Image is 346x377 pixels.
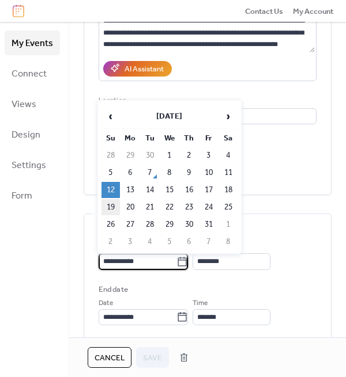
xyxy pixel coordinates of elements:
[160,234,179,250] td: 5
[101,182,120,198] td: 12
[101,199,120,215] td: 19
[12,96,36,113] span: Views
[141,216,159,233] td: 28
[121,216,140,233] td: 27
[160,130,179,146] th: We
[12,157,46,174] span: Settings
[200,234,218,250] td: 7
[160,199,179,215] td: 22
[160,182,179,198] td: 15
[160,147,179,163] td: 1
[245,5,283,17] a: Contact Us
[125,63,164,75] div: AI Assistant
[200,199,218,215] td: 24
[102,105,119,128] span: ‹
[219,182,238,198] td: 18
[99,95,314,106] div: Location
[121,182,140,198] td: 13
[5,153,60,177] a: Settings
[160,165,179,181] td: 8
[180,182,198,198] td: 16
[200,147,218,163] td: 3
[101,165,120,181] td: 5
[219,147,238,163] td: 4
[160,216,179,233] td: 29
[101,147,120,163] td: 28
[200,165,218,181] td: 10
[121,147,140,163] td: 29
[200,130,218,146] th: Fr
[12,187,32,205] span: Form
[141,234,159,250] td: 4
[101,216,120,233] td: 26
[200,216,218,233] td: 31
[12,35,53,52] span: My Events
[121,130,140,146] th: Mo
[180,234,198,250] td: 6
[180,216,198,233] td: 30
[141,147,159,163] td: 30
[219,130,238,146] th: Sa
[193,298,208,309] span: Time
[220,105,237,128] span: ›
[121,199,140,215] td: 20
[180,199,198,215] td: 23
[12,65,47,83] span: Connect
[121,165,140,181] td: 6
[180,147,198,163] td: 2
[88,347,131,368] button: Cancel
[141,165,159,181] td: 7
[99,284,128,295] div: End date
[101,234,120,250] td: 2
[200,182,218,198] td: 17
[12,126,40,144] span: Design
[121,104,218,129] th: [DATE]
[180,130,198,146] th: Th
[180,165,198,181] td: 9
[141,130,159,146] th: Tu
[101,130,120,146] th: Su
[245,6,283,17] span: Contact Us
[99,298,113,309] span: Date
[219,165,238,181] td: 11
[219,199,238,215] td: 25
[141,199,159,215] td: 21
[95,352,125,364] span: Cancel
[103,61,172,76] button: AI Assistant
[5,183,60,208] a: Form
[219,216,238,233] td: 1
[5,122,60,147] a: Design
[5,61,60,86] a: Connect
[219,234,238,250] td: 8
[13,5,24,17] img: logo
[141,182,159,198] td: 14
[5,92,60,116] a: Views
[293,5,333,17] a: My Account
[5,31,60,55] a: My Events
[121,234,140,250] td: 3
[293,6,333,17] span: My Account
